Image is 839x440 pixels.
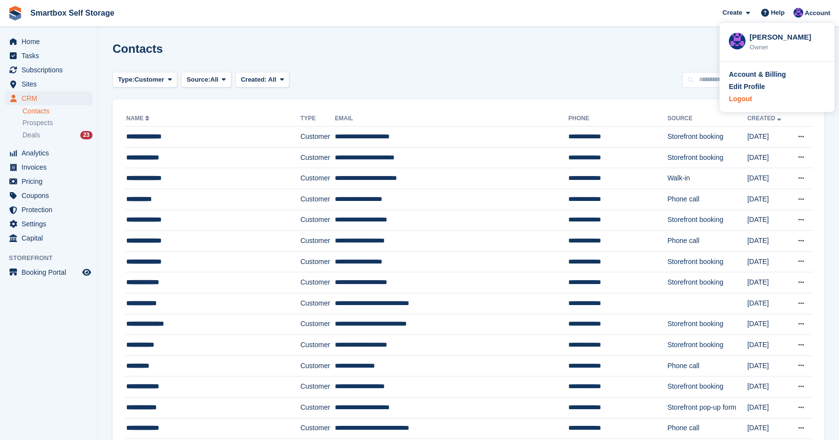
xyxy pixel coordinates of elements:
td: Storefront booking [667,127,747,148]
td: Phone call [667,189,747,210]
a: Prospects [23,118,93,128]
span: Settings [22,217,80,231]
td: Customer [301,293,335,314]
span: Deals [23,131,40,140]
th: Email [335,111,568,127]
td: [DATE] [747,231,789,252]
div: Account & Billing [729,69,786,80]
span: Prospects [23,118,53,128]
div: Owner [749,43,825,52]
td: Customer [301,355,335,376]
a: Edit Profile [729,82,825,92]
td: Walk-in [667,168,747,189]
td: [DATE] [747,251,789,272]
a: menu [5,160,93,174]
td: Customer [301,314,335,335]
td: Storefront booking [667,251,747,272]
td: Phone call [667,355,747,376]
td: Customer [301,168,335,189]
td: [DATE] [747,147,789,168]
td: [DATE] [747,314,789,335]
a: menu [5,77,93,91]
td: Phone call [667,231,747,252]
img: Mattias Ekendahl [729,33,746,49]
span: Type: [118,75,135,85]
td: Customer [301,335,335,356]
a: Deals 23 [23,130,93,140]
td: Storefront booking [667,272,747,293]
td: Storefront pop-up form [667,397,747,418]
div: Edit Profile [729,82,765,92]
th: Phone [568,111,667,127]
td: Customer [301,251,335,272]
span: Help [771,8,785,18]
span: Analytics [22,146,80,160]
td: [DATE] [747,335,789,356]
a: Contacts [23,107,93,116]
button: Source: All [181,72,232,88]
td: [DATE] [747,376,789,397]
h1: Contacts [113,42,163,55]
a: menu [5,35,93,48]
a: Preview store [81,266,93,278]
button: Type: Customer [113,72,177,88]
td: Customer [301,147,335,168]
span: Coupons [22,189,80,202]
td: [DATE] [747,272,789,293]
td: [DATE] [747,355,789,376]
img: stora-icon-8386f47178a22dfd0bd8f6a31ec36ba5ce8667c1dd55bd0f319d3a0aa187defe.svg [8,6,23,21]
a: menu [5,189,93,202]
a: Account & Billing [729,69,825,80]
button: Created: All [235,72,289,88]
div: [PERSON_NAME] [749,32,825,41]
span: Created: [241,76,267,83]
a: Logout [729,94,825,104]
span: Subscriptions [22,63,80,77]
a: menu [5,146,93,160]
span: Create [722,8,742,18]
span: Account [805,8,830,18]
td: Storefront booking [667,314,747,335]
span: Storefront [9,253,97,263]
span: Home [22,35,80,48]
td: Customer [301,127,335,148]
img: Mattias Ekendahl [793,8,803,18]
span: Capital [22,231,80,245]
td: Customer [301,397,335,418]
td: Storefront booking [667,335,747,356]
span: Customer [135,75,164,85]
span: Booking Portal [22,265,80,279]
span: All [268,76,277,83]
span: Invoices [22,160,80,174]
td: Storefront booking [667,376,747,397]
td: Customer [301,210,335,231]
a: menu [5,175,93,188]
span: Source: [186,75,210,85]
span: Sites [22,77,80,91]
a: Smartbox Self Storage [26,5,118,21]
span: Protection [22,203,80,217]
td: Storefront booking [667,210,747,231]
span: CRM [22,91,80,105]
td: Customer [301,231,335,252]
a: menu [5,49,93,63]
td: [DATE] [747,189,789,210]
a: menu [5,217,93,231]
a: menu [5,91,93,105]
a: Name [126,115,151,122]
td: Storefront booking [667,147,747,168]
th: Type [301,111,335,127]
td: Customer [301,189,335,210]
div: Logout [729,94,752,104]
span: All [210,75,219,85]
td: [DATE] [747,418,789,439]
span: Pricing [22,175,80,188]
a: menu [5,231,93,245]
div: 23 [80,131,93,139]
a: Created [747,115,783,122]
td: Customer [301,272,335,293]
a: menu [5,265,93,279]
td: [DATE] [747,127,789,148]
td: [DATE] [747,210,789,231]
a: menu [5,203,93,217]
